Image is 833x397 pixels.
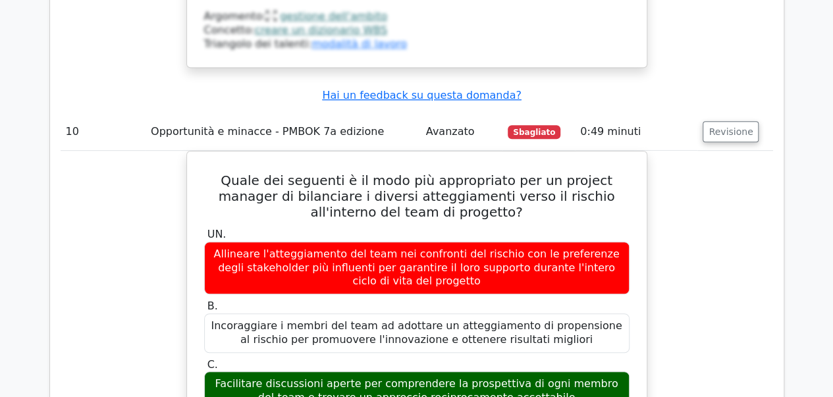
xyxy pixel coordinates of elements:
font: Sbagliato [513,128,555,137]
font: UN. [207,228,227,240]
font: Avanzato [426,125,475,138]
font: Incoraggiare i membri del team ad adottare un atteggiamento di propensione al rischio per promuov... [211,319,622,346]
font: B. [207,300,218,312]
font: Argomento: [204,10,266,22]
font: Triangolo dei talenti: [204,38,312,50]
button: Revisione [703,121,759,142]
font: Opportunità e minacce - PMBOK 7a edizione [151,125,384,138]
a: modalità di lavoro [311,38,407,50]
a: Hai un feedback su questa domanda? [322,89,521,101]
font: 10 [66,125,79,138]
font: 0:49 minuti [580,125,641,138]
font: Concetto: [204,24,255,36]
a: creare un dizionario WBS [255,24,387,36]
font: Allineare l'atteggiamento del team nei confronti del rischio con le preferenze degli stakeholder ... [214,248,620,288]
a: gestione dell'ambito [280,10,387,22]
font: Quale dei seguenti è il modo più appropriato per un project manager di bilanciare i diversi atteg... [219,172,615,220]
font: Revisione [709,126,753,137]
font: C. [207,358,218,371]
